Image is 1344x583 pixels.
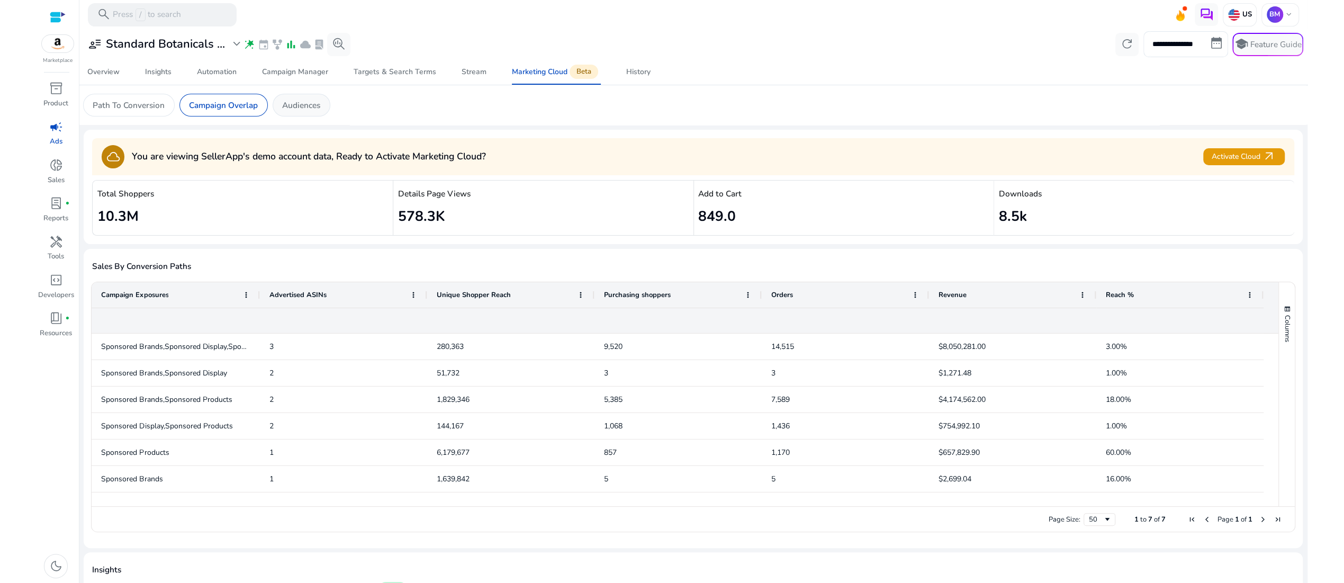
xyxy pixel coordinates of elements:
button: schoolFeature Guide [1232,33,1303,56]
span: school [1234,37,1248,51]
a: book_4fiber_manual_recordResources [37,309,75,347]
span: 9,520 [604,342,623,352]
span: lab_profile [49,196,63,210]
h3: Standard Botanicals ... [106,37,225,51]
div: Overview [87,68,120,76]
span: refresh [1120,37,1134,51]
p: BM [1267,6,1283,23]
span: 1.00% [1106,421,1127,431]
span: cloud [300,39,311,50]
span: 7 [1161,515,1166,524]
span: 857 [604,447,617,458]
span: Campaign Exposures [101,290,168,300]
a: inventory_2Product [37,79,75,118]
span: $1,271.48 [939,368,971,378]
span: 6,179,677 [437,447,470,458]
span: 3.00% [1106,342,1127,352]
span: 16.00% [1106,474,1131,484]
span: 51,732 [437,368,459,378]
span: handyman [49,235,63,249]
span: Revenue [939,290,967,300]
span: 3 [604,368,608,378]
span: 60.00% [1106,447,1131,458]
button: refresh [1115,33,1139,56]
span: 2 [269,421,274,431]
span: 5 [771,474,775,484]
span: $657,829.90 [939,447,980,458]
span: 2 [269,394,274,405]
div: Page Size [1084,513,1115,526]
p: Sales [48,175,65,186]
span: $754,992.10 [939,421,980,431]
span: Advertised ASINs [269,290,327,300]
span: Sponsored Products [101,447,169,458]
span: book_4 [49,311,63,325]
span: 1,436 [771,421,790,431]
h4: You are viewing SellerApp's demo account data, Ready to Activate Marketing Cloud? [132,151,486,162]
span: donut_small [49,158,63,172]
span: dark_mode [49,559,63,573]
span: wand_stars [243,39,255,50]
a: handymanTools [37,232,75,271]
p: Ads [50,137,62,147]
span: 280,363 [437,342,464,352]
span: Activate Cloud [1212,150,1276,164]
div: Next Page [1259,515,1267,524]
span: search [97,7,111,21]
span: 5,385 [604,394,623,405]
span: search_insights [332,37,346,51]
p: Marketplace [43,57,73,65]
h5: Total Shoppers [97,189,388,199]
span: 1 [1134,515,1139,524]
span: inventory_2 [49,82,63,95]
span: 1 [1248,515,1252,524]
span: 1.00% [1106,368,1127,378]
div: Insights [145,68,172,76]
span: $2,699.04 [939,474,971,484]
span: 3 [771,368,775,378]
div: Automation [197,68,237,76]
span: Sponsored Brands [101,474,163,484]
span: / [136,8,146,21]
span: 1 [269,474,274,484]
span: family_history [272,39,283,50]
div: Marketing Cloud [512,67,601,77]
p: Reports [43,213,68,224]
span: 7,589 [771,394,790,405]
span: $4,174,562.00 [939,394,986,405]
span: Beta [570,65,598,79]
p: Tools [48,252,64,262]
h2: 578.3K [398,208,689,225]
div: Page Size: [1049,515,1080,524]
p: Product [43,98,68,109]
span: code_blocks [49,273,63,287]
h2: 8.5k [999,208,1289,225]
p: Press to search [113,8,181,21]
span: fiber_manual_record [65,201,70,206]
div: Targets & Search Terms [354,68,436,76]
span: expand_more [230,37,243,51]
span: to [1140,515,1147,524]
a: code_blocksDevelopers [37,271,75,309]
span: 5 [604,474,608,484]
h5: Details Page Views [398,189,689,199]
span: Columns [1283,315,1292,342]
span: Sponsored Brands,Sponsored Products [101,394,232,405]
span: 1,170 [771,447,790,458]
p: Feature Guide [1250,39,1302,50]
p: Audiences [282,99,320,111]
span: 1,068 [604,421,623,431]
h5: Sales By Conversion Paths [92,262,1294,271]
span: $8,050,281.00 [939,342,986,352]
a: campaignAds [37,118,75,156]
span: Sponsored Display,Sponsored Products [101,421,232,431]
p: Path To Conversion [93,99,165,111]
span: Purchasing shoppers [604,290,671,300]
div: First Page [1188,515,1196,524]
span: Unique Shopper Reach [437,290,511,300]
h5: Insights [92,565,1294,575]
p: Resources [40,328,72,339]
h2: 849.0 [698,208,989,225]
button: search_insights [327,33,350,56]
span: 18.00% [1106,394,1131,405]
